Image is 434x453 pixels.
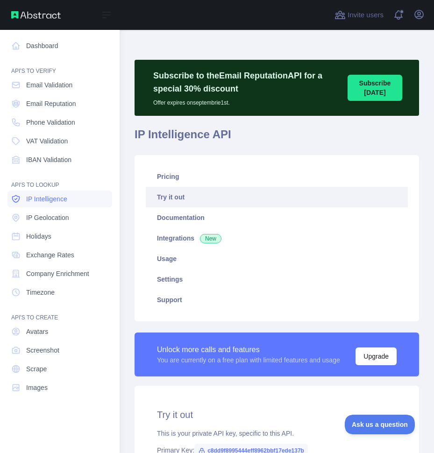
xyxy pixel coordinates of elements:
span: IP Intelligence [26,194,67,204]
span: Avatars [26,327,48,336]
img: Abstract API [11,11,61,19]
a: IP Geolocation [7,209,112,226]
a: Images [7,379,112,396]
span: Screenshot [26,346,59,355]
p: Subscribe to the Email Reputation API for a special 30 % discount [153,69,338,95]
span: Timezone [26,288,55,297]
p: Offer expires on septembrie 1st. [153,95,338,106]
span: Exchange Rates [26,250,74,260]
a: Try it out [146,187,408,207]
span: Phone Validation [26,118,75,127]
span: VAT Validation [26,136,68,146]
a: Usage [146,248,408,269]
div: Unlock more calls and features [157,344,340,355]
span: Invite users [348,10,384,21]
span: Email Validation [26,80,72,90]
button: Invite users [333,7,385,22]
a: Pricing [146,166,408,187]
button: Subscribe [DATE] [348,75,402,101]
span: Scrape [26,364,47,374]
a: Documentation [146,207,408,228]
h1: IP Intelligence API [135,127,419,149]
div: API'S TO VERIFY [7,56,112,75]
a: Timezone [7,284,112,301]
span: IBAN Validation [26,155,71,164]
a: Screenshot [7,342,112,359]
a: IP Intelligence [7,191,112,207]
span: Holidays [26,232,51,241]
a: Exchange Rates [7,247,112,263]
a: Email Reputation [7,95,112,112]
span: Images [26,383,48,392]
a: Holidays [7,228,112,245]
iframe: Toggle Customer Support [345,415,415,434]
span: Email Reputation [26,99,76,108]
a: Scrape [7,361,112,377]
div: API'S TO LOOKUP [7,170,112,189]
a: Settings [146,269,408,290]
h2: Try it out [157,408,397,421]
div: This is your private API key, specific to this API. [157,429,397,438]
a: Dashboard [7,37,112,54]
div: You are currently on a free plan with limited features and usage [157,355,340,365]
a: VAT Validation [7,133,112,149]
a: Avatars [7,323,112,340]
a: Email Validation [7,77,112,93]
button: Upgrade [356,347,397,365]
a: Integrations New [146,228,408,248]
div: API'S TO CREATE [7,303,112,321]
a: IBAN Validation [7,151,112,168]
span: Company Enrichment [26,269,89,278]
span: IP Geolocation [26,213,69,222]
a: Company Enrichment [7,265,112,282]
span: New [200,234,221,243]
a: Phone Validation [7,114,112,131]
a: Support [146,290,408,310]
